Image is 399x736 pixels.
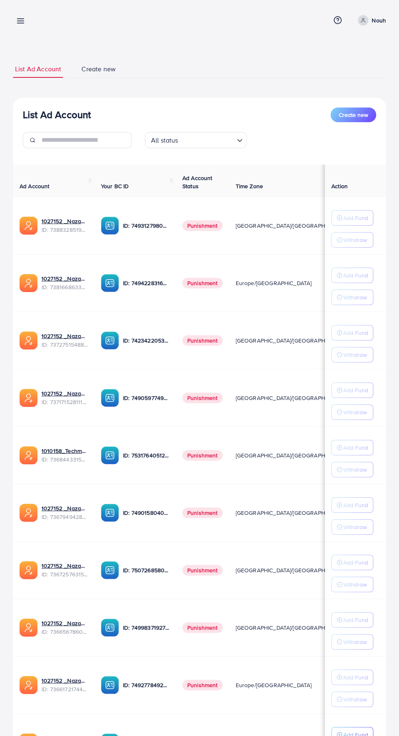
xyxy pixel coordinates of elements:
[123,508,169,518] p: ID: 7490158040596217873
[343,637,367,647] p: Withdraw
[15,64,61,74] span: List Ad Account
[182,450,223,461] span: Punishment
[343,580,367,589] p: Withdraw
[343,500,368,510] p: Add Fund
[181,133,234,146] input: Search for option
[236,681,312,689] span: Europe/[GEOGRAPHIC_DATA]
[20,274,37,292] img: ic-ads-acc.e4c84228.svg
[331,210,373,226] button: Add Fund
[42,619,88,636] div: <span class='underline'>1027152 _Nazaagency_0051</span></br>7366567860828749825
[343,672,368,682] p: Add Fund
[182,278,223,288] span: Punishment
[339,111,368,119] span: Create new
[182,565,223,576] span: Punishment
[343,270,368,280] p: Add Fund
[343,385,368,395] p: Add Fund
[101,676,119,694] img: ic-ba-acc.ded83a64.svg
[343,522,367,532] p: Withdraw
[123,450,169,460] p: ID: 7531764051207716871
[331,519,373,535] button: Withdraw
[182,393,223,403] span: Punishment
[42,389,88,398] a: 1027152 _Nazaagency_04
[331,182,348,190] span: Action
[331,577,373,592] button: Withdraw
[343,615,368,625] p: Add Fund
[123,221,169,231] p: ID: 7493127980932333584
[42,226,88,234] span: ID: 7388328519014645761
[42,398,88,406] span: ID: 7371715281112170513
[123,565,169,575] p: ID: 7507268580682137618
[355,15,386,26] a: Nouh
[42,283,88,291] span: ID: 7381668633665093648
[331,347,373,363] button: Withdraw
[23,109,91,121] h3: List Ad Account
[343,694,367,704] p: Withdraw
[182,174,213,190] span: Ad Account Status
[343,443,368,453] p: Add Fund
[372,15,386,25] p: Nouh
[101,446,119,464] img: ic-ba-acc.ded83a64.svg
[343,213,368,223] p: Add Fund
[42,447,88,464] div: <span class='underline'>1010158_Techmanistan pk acc_1715599413927</span></br>7368443315504726017
[331,290,373,305] button: Withdraw
[343,407,367,417] p: Withdraw
[101,274,119,292] img: ic-ba-acc.ded83a64.svg
[101,389,119,407] img: ic-ba-acc.ded83a64.svg
[20,332,37,349] img: ic-ads-acc.e4c84228.svg
[236,509,349,517] span: [GEOGRAPHIC_DATA]/[GEOGRAPHIC_DATA]
[42,504,88,521] div: <span class='underline'>1027152 _Nazaagency_003</span></br>7367949428067450896
[42,447,88,455] a: 1010158_Techmanistan pk acc_1715599413927
[343,558,368,567] p: Add Fund
[236,336,349,345] span: [GEOGRAPHIC_DATA]/[GEOGRAPHIC_DATA]
[331,634,373,650] button: Withdraw
[101,182,129,190] span: Your BC ID
[101,504,119,522] img: ic-ba-acc.ded83a64.svg
[236,279,312,287] span: Europe/[GEOGRAPHIC_DATA]
[331,692,373,707] button: Withdraw
[182,622,223,633] span: Punishment
[331,325,373,341] button: Add Fund
[123,393,169,403] p: ID: 7490597749134508040
[331,382,373,398] button: Add Fund
[42,332,88,349] div: <span class='underline'>1027152 _Nazaagency_007</span></br>7372751548805726224
[123,623,169,633] p: ID: 7499837192777400321
[101,561,119,579] img: ic-ba-acc.ded83a64.svg
[331,555,373,570] button: Add Fund
[236,624,349,632] span: [GEOGRAPHIC_DATA]/[GEOGRAPHIC_DATA]
[42,628,88,636] span: ID: 7366567860828749825
[236,451,349,459] span: [GEOGRAPHIC_DATA]/[GEOGRAPHIC_DATA]
[42,504,88,512] a: 1027152 _Nazaagency_003
[343,465,367,475] p: Withdraw
[343,292,367,302] p: Withdraw
[42,677,88,693] div: <span class='underline'>1027152 _Nazaagency_018</span></br>7366172174454882305
[331,612,373,628] button: Add Fund
[149,134,180,146] span: All status
[42,677,88,685] a: 1027152 _Nazaagency_018
[331,404,373,420] button: Withdraw
[331,440,373,455] button: Add Fund
[42,570,88,578] span: ID: 7367257631523782657
[331,497,373,513] button: Add Fund
[236,394,349,402] span: [GEOGRAPHIC_DATA]/[GEOGRAPHIC_DATA]
[236,182,263,190] span: Time Zone
[236,222,349,230] span: [GEOGRAPHIC_DATA]/[GEOGRAPHIC_DATA]
[101,332,119,349] img: ic-ba-acc.ded83a64.svg
[101,619,119,637] img: ic-ba-acc.ded83a64.svg
[20,182,50,190] span: Ad Account
[182,508,223,518] span: Punishment
[20,446,37,464] img: ic-ads-acc.e4c84228.svg
[42,332,88,340] a: 1027152 _Nazaagency_007
[20,561,37,579] img: ic-ads-acc.e4c84228.svg
[42,562,88,578] div: <span class='underline'>1027152 _Nazaagency_016</span></br>7367257631523782657
[343,350,367,360] p: Withdraw
[42,455,88,464] span: ID: 7368443315504726017
[236,566,349,574] span: [GEOGRAPHIC_DATA]/[GEOGRAPHIC_DATA]
[343,328,368,338] p: Add Fund
[331,108,376,122] button: Create new
[145,132,247,148] div: Search for option
[123,336,169,345] p: ID: 7423422053648285697
[20,217,37,235] img: ic-ads-acc.e4c84228.svg
[343,235,367,245] p: Withdraw
[42,275,88,291] div: <span class='underline'>1027152 _Nazaagency_023</span></br>7381668633665093648
[20,676,37,694] img: ic-ads-acc.e4c84228.svg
